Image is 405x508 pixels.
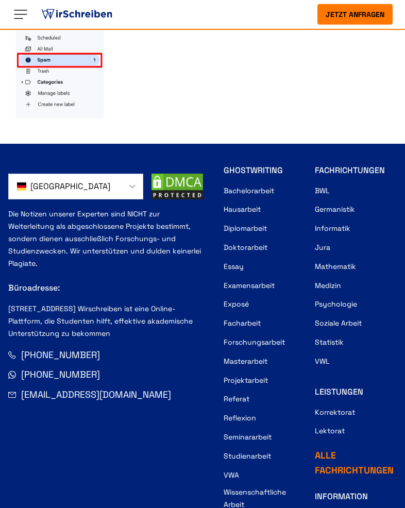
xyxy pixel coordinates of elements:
a: Germanistik [315,203,355,215]
a: Soziale Arbeit [315,317,362,329]
a: Psychologie [315,298,357,310]
a: Medizin [315,279,341,292]
div: FACHRICHTUNGEN [315,164,385,177]
span: [PHONE_NUMBER] [21,349,100,361]
a: Masterarbeit [224,355,267,367]
div: GHOSTWRITING [224,164,306,177]
a: [PHONE_NUMBER] [21,348,100,363]
a: Statistik [315,336,344,348]
a: Lektorat [315,425,345,437]
div: Büroadresse: [8,269,203,302]
a: Essay [224,260,244,273]
a: Exposé [224,298,249,310]
a: Facharbeit [224,317,261,329]
a: Diplomarbeit [224,222,267,234]
a: Jura [315,241,330,253]
a: Korrektorat [315,406,355,418]
div: LEISTUNGEN [315,386,363,398]
a: Forschungsarbeit [224,336,285,348]
img: logo ghostwriter-österreich [39,7,114,22]
a: Referat [224,393,249,405]
a: Studienarbeit [224,450,271,462]
a: Doktorarbeit [224,241,267,253]
a: [PHONE_NUMBER] [21,367,100,382]
a: [EMAIL_ADDRESS][DOMAIN_NAME] [21,387,171,402]
a: BWL [315,184,330,197]
a: Projektarbeit [224,374,268,386]
a: Examensarbeit [224,279,275,292]
div: ALLE FACHRICHTUNGEN [315,448,397,478]
span: [GEOGRAPHIC_DATA] [30,180,110,193]
img: Menu open [12,6,29,23]
a: Hausarbeit [224,203,261,215]
button: Jetzt anfragen [317,4,393,25]
a: Bachelorarbeit [224,184,274,197]
a: Seminararbeit [224,431,272,443]
a: VWA [224,469,239,481]
span: [PHONE_NUMBER] [21,368,100,380]
a: Mathematik [315,260,356,273]
a: Reflexion [224,412,256,424]
div: Die Notizen unserer Experten sind NICHT zur Weiterleitung als abgeschlossene Projekte bestimmt, s... [8,208,203,348]
img: dmca [151,174,203,199]
a: VWL [315,355,330,367]
a: Informatik [315,222,350,234]
div: INFORMATION [315,490,397,503]
img: Deutschland [17,180,26,193]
